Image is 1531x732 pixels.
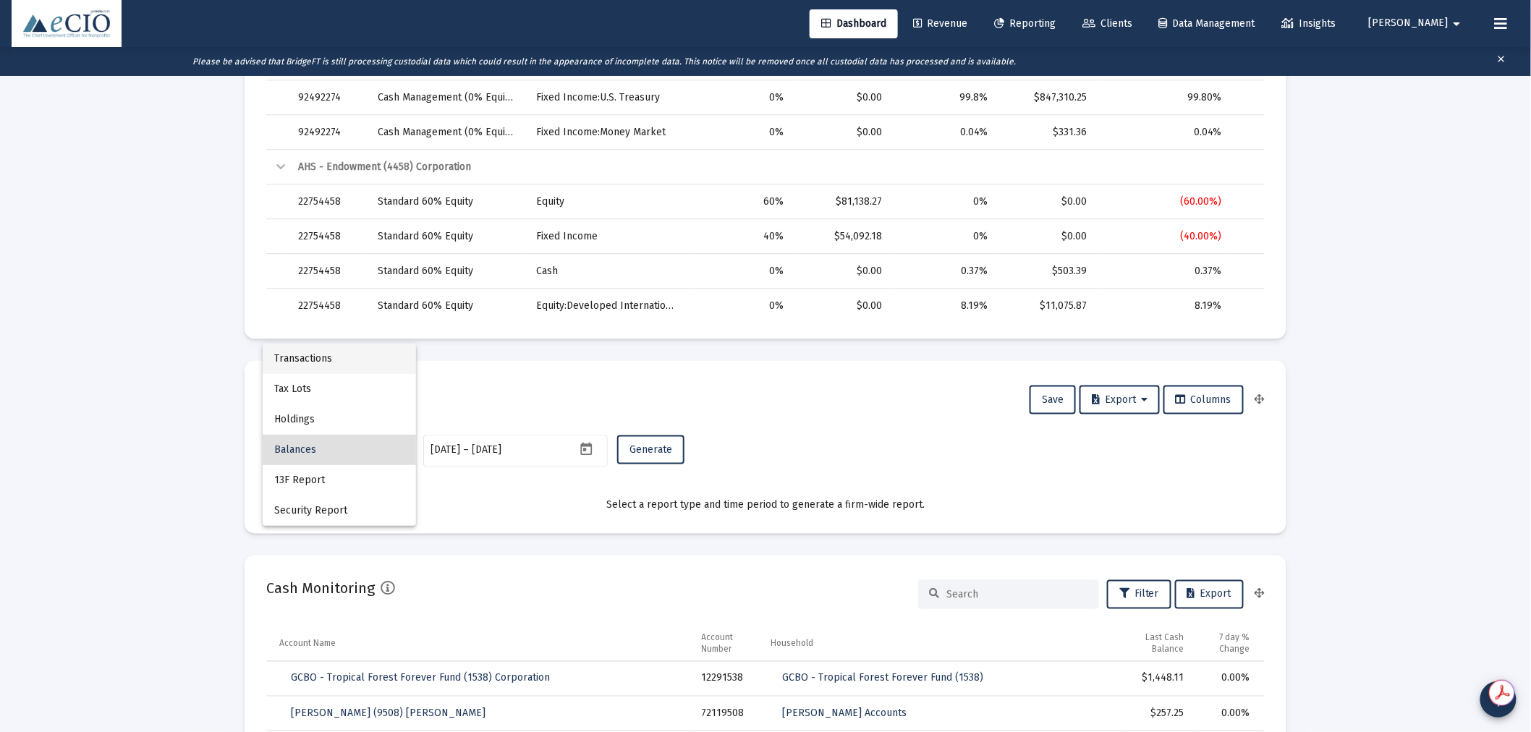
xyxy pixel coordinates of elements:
[274,344,404,374] span: Transactions
[274,435,404,465] span: Balances
[274,465,404,495] span: 13F Report
[274,495,404,526] span: Security Report
[274,404,404,435] span: Holdings
[274,374,404,404] span: Tax Lots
